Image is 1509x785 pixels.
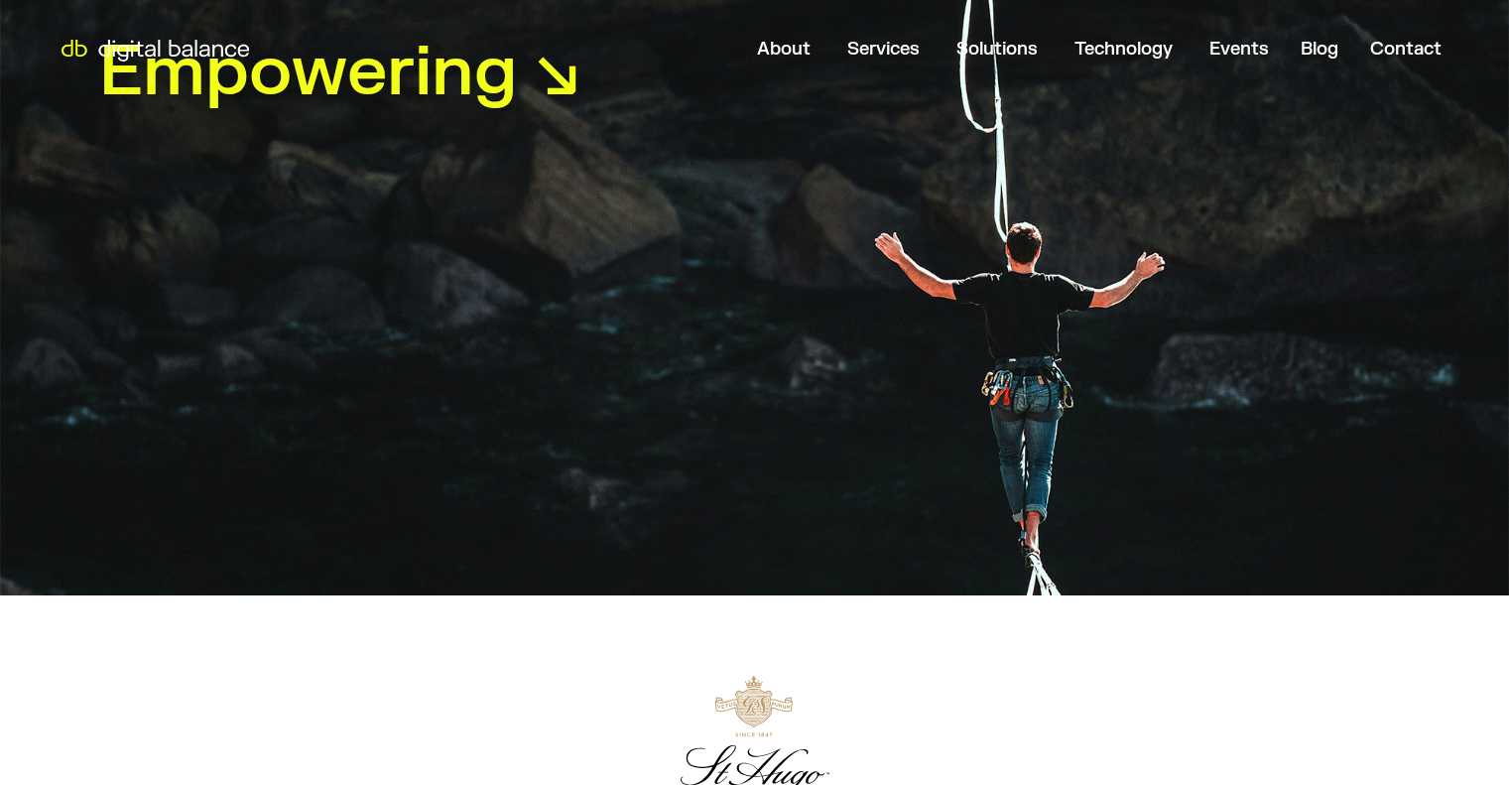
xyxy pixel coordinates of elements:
[263,30,1457,68] div: Menu Toggle
[956,38,1038,61] a: Solutions
[1209,38,1269,61] a: Events
[50,40,261,62] img: Digital Balance logo
[263,30,1457,68] nav: Menu
[847,38,920,61] a: Services
[757,38,811,61] a: About
[1370,38,1442,61] a: Contact
[1301,38,1338,61] a: Blog
[1074,38,1173,61] a: Technology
